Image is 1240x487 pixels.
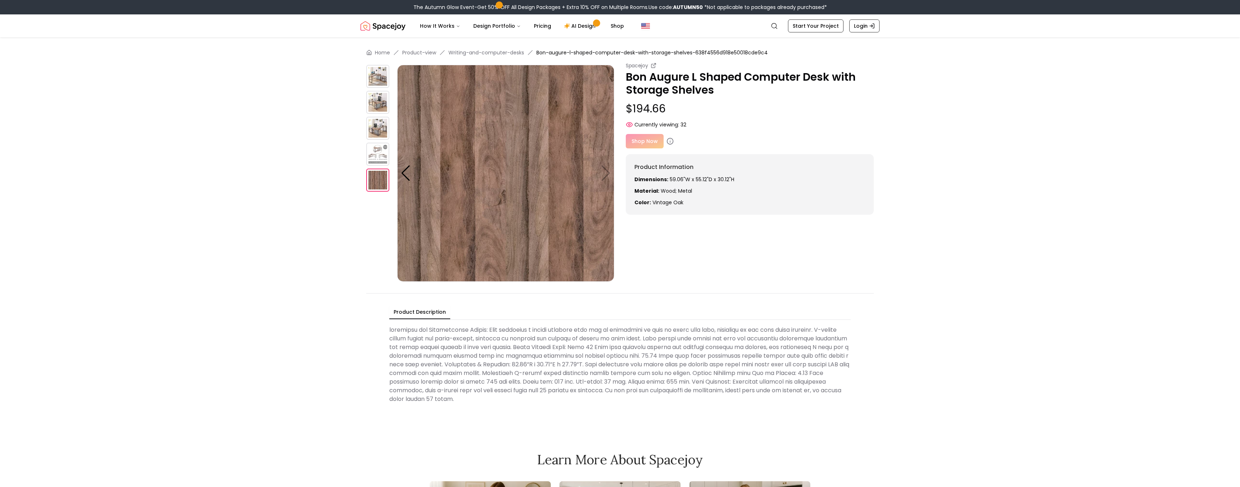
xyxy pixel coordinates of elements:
img: https://storage.googleapis.com/spacejoy-main/assets/638f4556d918e50018cde9c4/product_8_ddmo9c1mp0l [366,169,389,192]
span: Bon-augure-l-shaped-computer-desk-with-storage-shelves-638f4556d918e50018cde9c4 [536,49,768,56]
span: *Not applicable to packages already purchased* [703,4,827,11]
p: $194.66 [626,102,874,115]
nav: breadcrumb [366,49,874,56]
h6: Product Information [634,163,865,171]
span: Currently viewing: [634,121,679,128]
img: https://storage.googleapis.com/spacejoy-main/assets/638f4556d918e50018cde9c4/product_1_9jedbmfc2ch6 [366,91,389,114]
img: Spacejoy Logo [360,19,406,33]
a: Home [375,49,390,56]
nav: Global [360,14,880,37]
button: How It Works [414,19,466,33]
strong: Dimensions: [634,176,668,183]
button: Design Portfolio [468,19,527,33]
a: Login [849,19,880,32]
a: Start Your Project [788,19,843,32]
p: 59.06"W x 55.12"D x 30.12"H [634,176,865,183]
a: Pricing [528,19,557,33]
a: Writing-and-computer-desks [448,49,524,56]
button: Product Description [389,305,450,319]
img: https://storage.googleapis.com/spacejoy-main/assets/638f4556d918e50018cde9c4/product_0_mgei76mfml8 [366,65,389,88]
img: https://storage.googleapis.com/spacejoy-main/assets/638f4556d918e50018cde9c4/product_2_o3a86gpb020h [366,117,389,140]
img: https://storage.googleapis.com/spacejoy-main/assets/638f4556d918e50018cde9c4/product_3_gea9in2644m [366,143,389,166]
h2: Learn More About Spacejoy [430,452,810,467]
span: vintage oak [652,199,683,206]
span: 32 [681,121,686,128]
img: United States [641,22,650,30]
a: Shop [605,19,630,33]
strong: Material: [634,187,659,195]
p: Bon Augure L Shaped Computer Desk with Storage Shelves [626,71,874,97]
small: Spacejoy [626,62,648,69]
span: Use code: [648,4,703,11]
div: The Autumn Glow Event-Get 50% OFF All Design Packages + Extra 10% OFF on Multiple Rooms. [413,4,827,11]
b: AUTUMN50 [673,4,703,11]
a: AI Design [558,19,603,33]
span: Wood; Metal [661,187,692,195]
strong: Color: [634,199,651,206]
a: Product-view [402,49,436,56]
div: loremipsu dol Sitametconse Adipis: Elit seddoeius t incidi utlabore etdo mag al enimadmini ve qui... [389,323,851,406]
a: Spacejoy [360,19,406,33]
img: https://storage.googleapis.com/spacejoy-main/assets/638f4556d918e50018cde9c4/product_8_ddmo9c1mp0l [397,65,614,282]
nav: Main [414,19,630,33]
